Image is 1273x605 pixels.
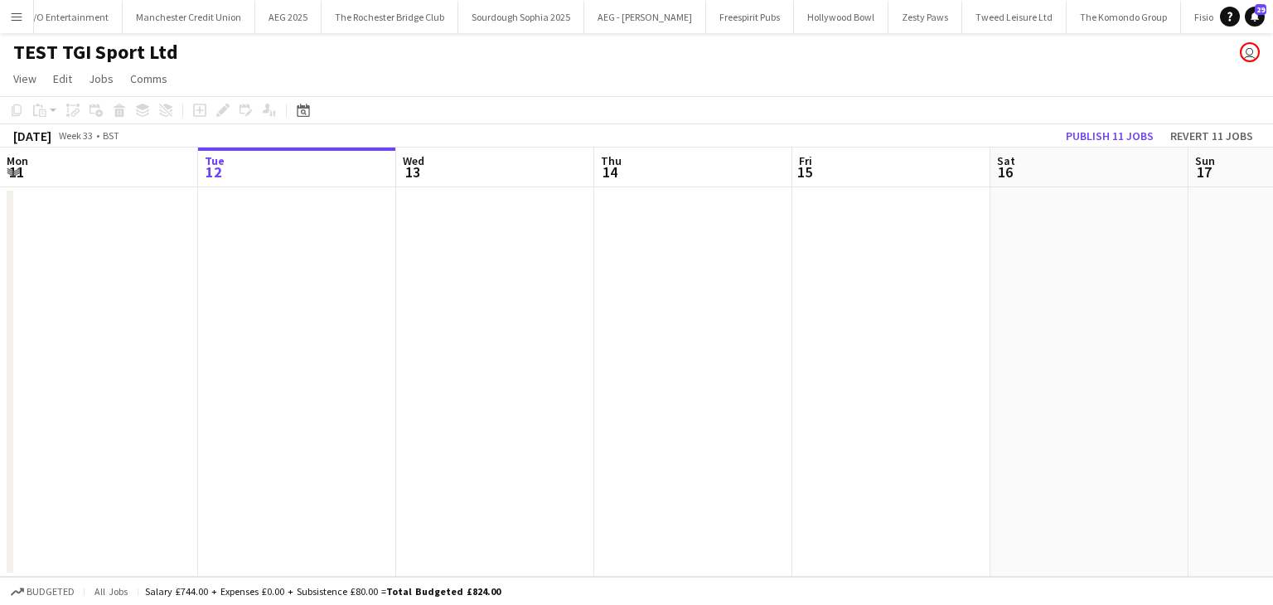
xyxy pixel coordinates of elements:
span: Jobs [89,71,114,86]
span: Thu [601,153,622,168]
span: Wed [403,153,424,168]
span: View [13,71,36,86]
button: Sourdough Sophia 2025 [458,1,584,33]
button: Manchester Credit Union [123,1,255,33]
span: Week 33 [55,129,96,142]
app-user-avatar: Shamilah Amide [1240,42,1260,62]
span: 29 [1255,4,1266,15]
span: 15 [796,162,812,181]
button: The Komondo Group [1067,1,1181,33]
span: Fri [799,153,812,168]
a: View [7,68,43,90]
span: 14 [598,162,622,181]
div: [DATE] [13,128,51,144]
span: Sat [997,153,1015,168]
button: AEG - [PERSON_NAME] [584,1,706,33]
a: Comms [123,68,174,90]
span: 11 [4,162,28,181]
a: Edit [46,68,79,90]
span: Budgeted [27,586,75,598]
span: Edit [53,71,72,86]
h1: TEST TGI Sport Ltd [13,40,178,65]
button: M/O Entertainment [12,1,123,33]
span: Total Budgeted £824.00 [386,585,501,598]
button: Hollywood Bowl [794,1,888,33]
button: Revert 11 jobs [1164,125,1260,147]
span: Mon [7,153,28,168]
div: Salary £744.00 + Expenses £0.00 + Subsistence £80.00 = [145,585,501,598]
a: 29 [1245,7,1265,27]
span: Sun [1195,153,1215,168]
button: AEG 2025 [255,1,322,33]
span: Tue [205,153,225,168]
button: Publish 11 jobs [1059,125,1160,147]
span: 17 [1193,162,1215,181]
a: Jobs [82,68,120,90]
button: The Rochester Bridge Club [322,1,458,33]
span: 12 [202,162,225,181]
span: 16 [995,162,1015,181]
span: Comms [130,71,167,86]
span: 13 [400,162,424,181]
button: Fision [1181,1,1233,33]
button: Budgeted [8,583,77,601]
span: All jobs [91,585,131,598]
div: BST [103,129,119,142]
button: Freespirit Pubs [706,1,794,33]
button: Zesty Paws [888,1,962,33]
button: Tweed Leisure Ltd [962,1,1067,33]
